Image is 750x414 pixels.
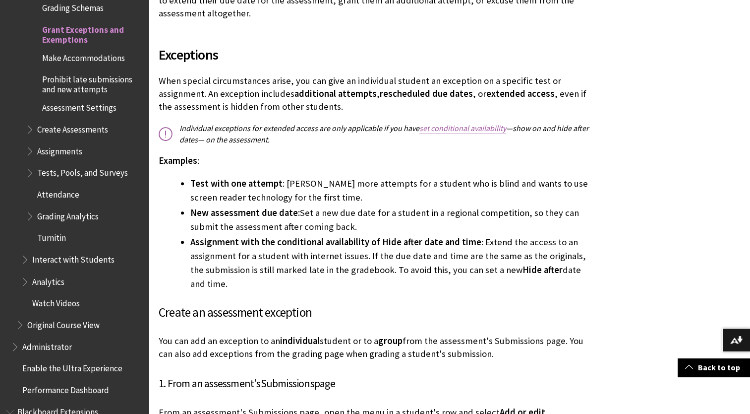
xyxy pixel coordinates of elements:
span: Hide after [522,264,563,276]
span: Assignments [37,143,82,156]
span: Examples [159,155,197,166]
span: extended access [486,88,555,99]
span: Original Course View [27,316,100,330]
span: Tests, Pools, and Surveys [37,165,128,178]
span: Assignment with the conditional availability of Hide after date and time [190,236,481,248]
span: Assessment Settings [42,100,116,113]
span: Test with one attempt [190,178,283,189]
a: set conditional availability [419,123,506,134]
span: Create Assessments [37,121,108,135]
span: page [314,376,335,390]
span: Grant Exceptions and Exemptions [42,21,142,45]
li: : Extend the access to an assignment for a student with internet issues. If the due date and time... [190,235,593,291]
span: New assessment due date: [190,207,300,218]
span: individual [280,335,320,346]
span: Exceptions [159,44,593,65]
span: Performance Dashboard [22,381,109,395]
li: Set a new due date for a student in a regional competition, so they can submit the assessment aft... [190,206,593,234]
p: Individual exceptions for extended access are only applicable if you have —show on and hide after... [159,123,593,145]
span: Administrator [22,338,72,351]
a: Back to top [678,358,750,377]
li: : [PERSON_NAME] more attempts for a student who is blind and wants to use screen reader technolog... [190,177,593,205]
span: 1. From an assessment's [159,376,261,390]
p: When special circumstances arise, you can give an individual student an exception on a specific t... [159,74,593,114]
span: Interact with Students [32,251,115,265]
span: Watch Videos [32,295,80,308]
span: Turnitin [37,230,66,243]
span: Grading Analytics [37,208,99,221]
span: rescheduled due dates [380,88,473,99]
p: : [159,154,593,167]
h3: Create an assessment exception [159,303,593,322]
p: You can add an exception to an student or to a from the assessment's Submissions page. You can al... [159,335,593,360]
span: group [378,335,403,346]
span: Enable the Ultra Experience [22,360,122,373]
span: Prohibit late submissions and new attempts [42,71,142,95]
span: Analytics [32,273,64,286]
span: Attendance [37,186,79,200]
span: additional attempts [294,88,377,99]
span: Make Accommodations [42,50,125,63]
h4: Submissions [159,375,593,392]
